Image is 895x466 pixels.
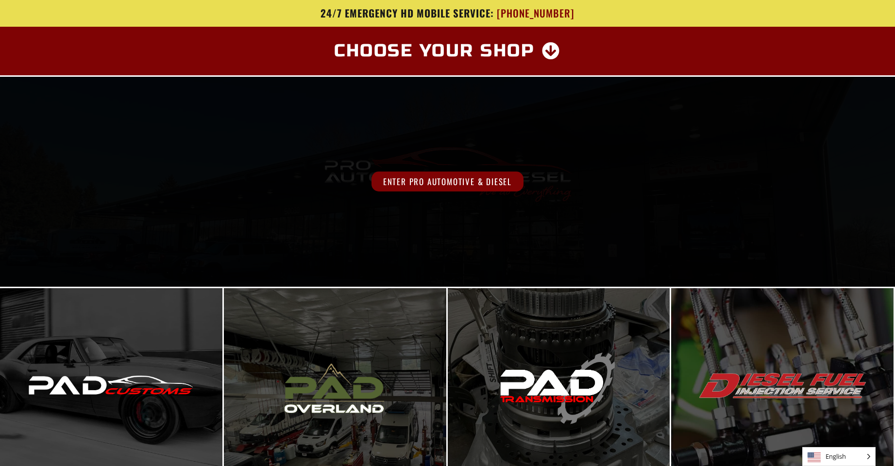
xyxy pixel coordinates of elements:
span: [PHONE_NUMBER] [497,7,574,19]
a: Choose Your Shop [322,36,573,66]
span: English [803,448,875,466]
span: Choose Your Shop [334,42,535,60]
a: 24/7 Emergency HD Mobile Service: [PHONE_NUMBER] [164,7,732,19]
aside: Language selected: English [802,447,876,466]
span: 24/7 Emergency HD Mobile Service: [321,5,494,20]
span: Enter Pro Automotive & Diesel [372,172,523,191]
